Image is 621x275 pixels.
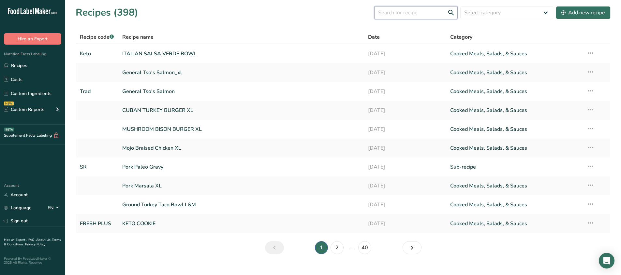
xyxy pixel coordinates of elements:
[36,238,52,242] a: About Us .
[374,6,458,19] input: Search for recipe
[450,160,579,174] a: Sub-recipe
[450,47,579,61] a: Cooked Meals, Salads, & Sauces
[28,238,36,242] a: FAQ .
[122,217,361,230] a: KETO COOKIE
[80,217,114,230] a: FRESH PLUS
[4,238,27,242] a: Hire an Expert .
[4,102,14,105] div: NEW
[450,179,579,193] a: Cooked Meals, Salads, & Sauces
[122,103,361,117] a: CUBAN TURKEY BURGER XL
[122,160,361,174] a: Pork Paleo Gravy
[450,198,579,212] a: Cooked Meals, Salads, & Sauces
[403,241,421,254] a: Next page
[80,160,114,174] a: SR
[368,160,442,174] a: [DATE]
[450,33,472,41] span: Category
[80,34,114,41] span: Recipe code
[450,141,579,155] a: Cooked Meals, Salads, & Sauces
[599,253,614,268] div: Open Intercom Messenger
[122,198,361,212] a: Ground Turkey Taco Bowl L&M
[561,9,605,17] div: Add new recipe
[4,106,44,113] div: Custom Reports
[450,122,579,136] a: Cooked Meals, Salads, & Sauces
[368,103,442,117] a: [DATE]
[80,85,114,98] a: Trad
[122,47,361,61] a: ITALIAN SALSA VERDE BOWL
[368,122,442,136] a: [DATE]
[122,85,361,98] a: General Tso's Salmon
[368,47,442,61] a: [DATE]
[368,66,442,79] a: [DATE]
[48,204,61,212] div: EN
[80,47,114,61] a: Keto
[368,141,442,155] a: [DATE]
[368,33,380,41] span: Date
[25,242,45,247] a: Privacy Policy
[4,128,14,131] div: BETA
[76,5,138,20] h1: Recipes (398)
[368,85,442,98] a: [DATE]
[450,66,579,79] a: Cooked Meals, Salads, & Sauces
[368,198,442,212] a: [DATE]
[450,85,579,98] a: Cooked Meals, Salads, & Sauces
[4,202,32,213] a: Language
[122,122,361,136] a: MUSHROOM BISON BURGER XL
[122,141,361,155] a: Mojo Braised Chicken XL
[450,103,579,117] a: Cooked Meals, Salads, & Sauces
[368,217,442,230] a: [DATE]
[122,33,154,41] span: Recipe name
[122,66,361,79] a: General Tso's Salmon_xl
[331,241,344,254] a: Page 2.
[4,257,61,265] div: Powered By FoodLabelMaker © 2025 All Rights Reserved
[122,179,361,193] a: Pork Marsala XL
[265,241,284,254] a: Previous page
[4,238,61,247] a: Terms & Conditions .
[4,33,61,45] button: Hire an Expert
[556,6,611,19] button: Add new recipe
[368,179,442,193] a: [DATE]
[358,241,371,254] a: Page 40.
[450,217,579,230] a: Cooked Meals, Salads, & Sauces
